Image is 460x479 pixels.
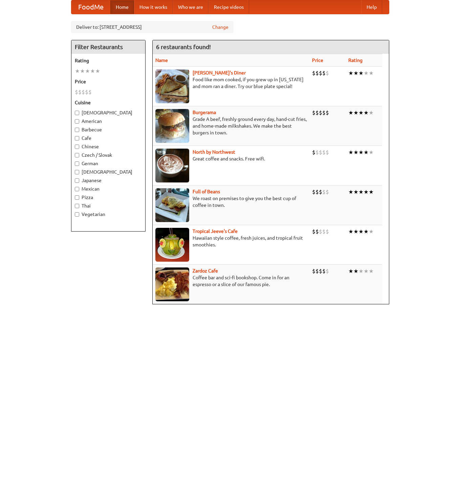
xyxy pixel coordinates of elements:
[78,88,82,96] li: $
[75,136,79,140] input: Cafe
[326,228,329,235] li: $
[364,188,369,196] li: ★
[75,109,142,116] label: [DEMOGRAPHIC_DATA]
[71,21,234,33] div: Deliver to: [STREET_ADDRESS]
[75,212,79,217] input: Vegetarian
[319,69,322,77] li: $
[353,228,358,235] li: ★
[322,149,326,156] li: $
[312,149,315,156] li: $
[155,58,168,63] a: Name
[312,58,323,63] a: Price
[75,161,79,166] input: German
[326,267,329,275] li: $
[319,109,322,116] li: $
[193,268,218,274] a: Zardoz Cafe
[155,76,307,90] p: Food like mom cooked, if you grew up in [US_STATE] and mom ran a diner. Try our blue plate special!
[358,109,364,116] li: ★
[193,70,246,75] b: [PERSON_NAME]'s Diner
[369,109,374,116] li: ★
[364,69,369,77] li: ★
[75,177,142,184] label: Japanese
[348,109,353,116] li: ★
[155,274,307,288] p: Coffee bar and sci-fi bookshop. Come in for an espresso or a slice of our famous pie.
[80,67,85,75] li: ★
[348,58,363,63] a: Rating
[364,149,369,156] li: ★
[322,188,326,196] li: $
[193,110,216,115] a: Burgerama
[75,111,79,115] input: [DEMOGRAPHIC_DATA]
[348,149,353,156] li: ★
[353,109,358,116] li: ★
[358,69,364,77] li: ★
[75,119,79,124] input: American
[348,228,353,235] li: ★
[75,152,142,158] label: Czech / Slovak
[369,267,374,275] li: ★
[82,88,85,96] li: $
[312,267,315,275] li: $
[155,155,307,162] p: Great coffee and snacks. Free wifi.
[75,211,142,218] label: Vegetarian
[75,204,79,208] input: Thai
[319,188,322,196] li: $
[315,188,319,196] li: $
[326,188,329,196] li: $
[110,0,134,14] a: Home
[155,109,189,143] img: burgerama.jpg
[75,145,79,149] input: Chinese
[90,67,95,75] li: ★
[361,0,382,14] a: Help
[348,188,353,196] li: ★
[193,149,235,155] a: North by Northwest
[85,88,88,96] li: $
[319,267,322,275] li: $
[212,24,228,30] a: Change
[358,228,364,235] li: ★
[75,195,79,200] input: Pizza
[75,178,79,183] input: Japanese
[75,186,142,192] label: Mexican
[353,188,358,196] li: ★
[193,189,220,194] a: Full of Beans
[71,0,110,14] a: FoodMe
[75,67,80,75] li: ★
[364,109,369,116] li: ★
[358,267,364,275] li: ★
[312,188,315,196] li: $
[155,149,189,182] img: north.jpg
[322,228,326,235] li: $
[353,149,358,156] li: ★
[312,69,315,77] li: $
[326,109,329,116] li: $
[134,0,173,14] a: How it works
[75,78,142,85] h5: Price
[156,44,211,50] ng-pluralize: 6 restaurants found!
[326,69,329,77] li: $
[75,153,79,157] input: Czech / Slovak
[75,126,142,133] label: Barbecue
[315,109,319,116] li: $
[155,228,189,262] img: jeeves.jpg
[312,228,315,235] li: $
[353,267,358,275] li: ★
[326,149,329,156] li: $
[193,228,238,234] a: Tropical Jeeve's Cafe
[155,235,307,248] p: Hawaiian style coffee, fresh juices, and tropical fruit smoothies.
[155,188,189,222] img: beans.jpg
[364,267,369,275] li: ★
[75,57,142,64] h5: Rating
[319,228,322,235] li: $
[315,267,319,275] li: $
[358,188,364,196] li: ★
[348,69,353,77] li: ★
[319,149,322,156] li: $
[75,160,142,167] label: German
[155,267,189,301] img: zardoz.jpg
[209,0,249,14] a: Recipe videos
